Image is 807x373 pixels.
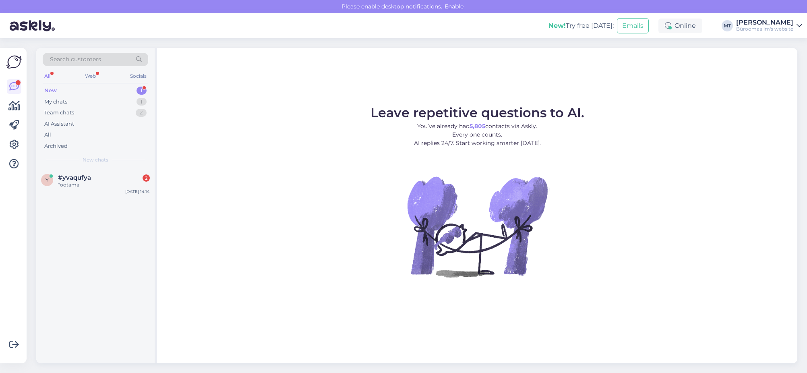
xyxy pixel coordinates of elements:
[83,71,97,81] div: Web
[405,154,550,299] img: No Chat active
[44,120,74,128] div: AI Assistant
[46,177,49,183] span: y
[44,131,51,139] div: All
[442,3,466,10] span: Enable
[470,122,485,130] b: 5,805
[736,26,793,32] div: Büroomaailm's website
[658,19,702,33] div: Online
[6,54,22,70] img: Askly Logo
[50,55,101,64] span: Search customers
[44,87,57,95] div: New
[548,22,566,29] b: New!
[143,174,150,182] div: 2
[125,189,150,195] div: [DATE] 14:14
[137,98,147,106] div: 1
[370,105,584,120] span: Leave repetitive questions to AI.
[83,156,108,164] span: New chats
[44,142,68,150] div: Archived
[58,174,91,181] span: #yvaqufya
[43,71,52,81] div: All
[128,71,148,81] div: Socials
[58,181,150,189] div: *ootama
[137,87,147,95] div: 1
[736,19,793,26] div: [PERSON_NAME]
[736,19,802,32] a: [PERSON_NAME]Büroomaailm's website
[44,98,67,106] div: My chats
[617,18,649,33] button: Emails
[44,109,74,117] div: Team chats
[548,21,614,31] div: Try free [DATE]:
[722,20,733,31] div: MT
[136,109,147,117] div: 2
[370,122,584,147] p: You’ve already had contacts via Askly. Every one counts. AI replies 24/7. Start working smarter [...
